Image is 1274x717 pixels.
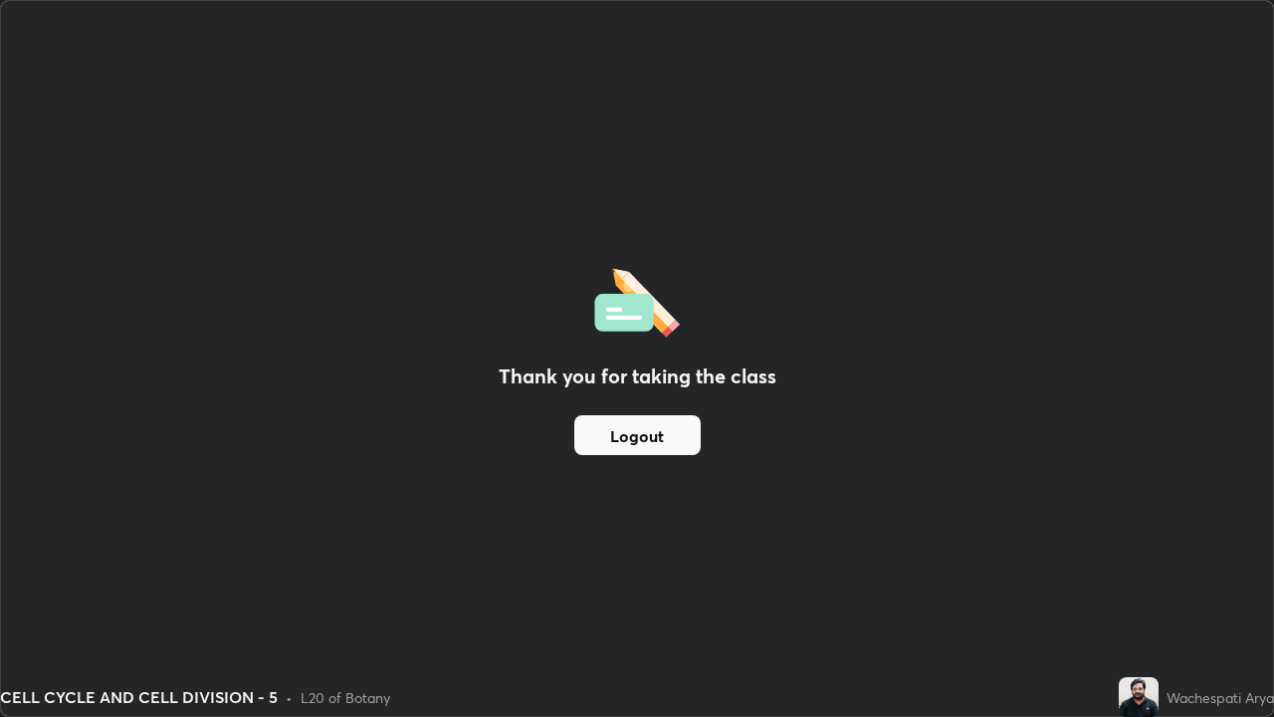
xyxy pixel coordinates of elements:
[574,415,701,455] button: Logout
[301,687,390,708] div: L20 of Botany
[286,687,293,708] div: •
[1167,687,1274,708] div: Wachespati Arya
[499,361,776,391] h2: Thank you for taking the class
[594,262,680,338] img: offlineFeedback.1438e8b3.svg
[1119,677,1159,717] img: fdbccbcfb81847ed8ca40e68273bd381.jpg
